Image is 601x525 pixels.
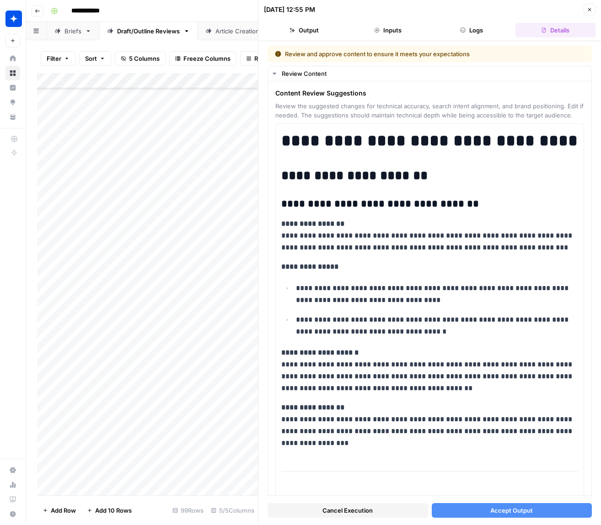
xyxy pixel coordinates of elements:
a: Draft/Outline Reviews [99,22,198,40]
a: Insights [5,80,20,95]
button: Add Row [37,503,81,518]
button: Filter [41,51,75,66]
div: 5/5 Columns [207,503,258,518]
span: Filter [47,54,61,63]
span: Freeze Columns [183,54,231,63]
div: [DATE] 12:55 PM [264,5,315,14]
div: Draft/Outline Reviews [117,27,180,36]
a: Article Creation [198,22,278,40]
a: Browse [5,66,20,80]
a: Opportunities [5,95,20,110]
button: Review Content [268,66,591,81]
span: Accept Output [490,506,533,515]
button: Accept Output [432,503,592,518]
span: Cancel Execution [322,506,373,515]
button: Workspace: Wiz [5,7,20,30]
div: Briefs [64,27,81,36]
img: Wiz Logo [5,11,22,27]
button: Inputs [348,23,428,37]
span: Content Review Suggestions [275,89,584,98]
button: Logs [432,23,512,37]
button: 5 Columns [115,51,166,66]
button: Help + Support [5,507,20,521]
a: Briefs [47,22,99,40]
a: Learning Hub [5,492,20,507]
div: Article Creation [215,27,260,36]
a: Usage [5,477,20,492]
button: Details [515,23,596,37]
button: Cancel Execution [268,503,428,518]
button: Freeze Columns [169,51,236,66]
span: Sort [85,54,97,63]
span: Review the suggested changes for technical accuracy, search intent alignment, and brand positioni... [275,101,584,120]
span: Add Row [51,506,76,515]
div: 99 Rows [169,503,207,518]
a: Home [5,51,20,66]
span: 5 Columns [129,54,160,63]
a: Settings [5,463,20,477]
button: Sort [79,51,111,66]
div: Review and approve content to ensure it meets your expectations [275,49,527,58]
button: Row Height [240,51,293,66]
button: Output [264,23,344,37]
a: Your Data [5,110,20,124]
button: Add 10 Rows [81,503,137,518]
span: Add 10 Rows [95,506,132,515]
div: Review Content [282,69,586,78]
